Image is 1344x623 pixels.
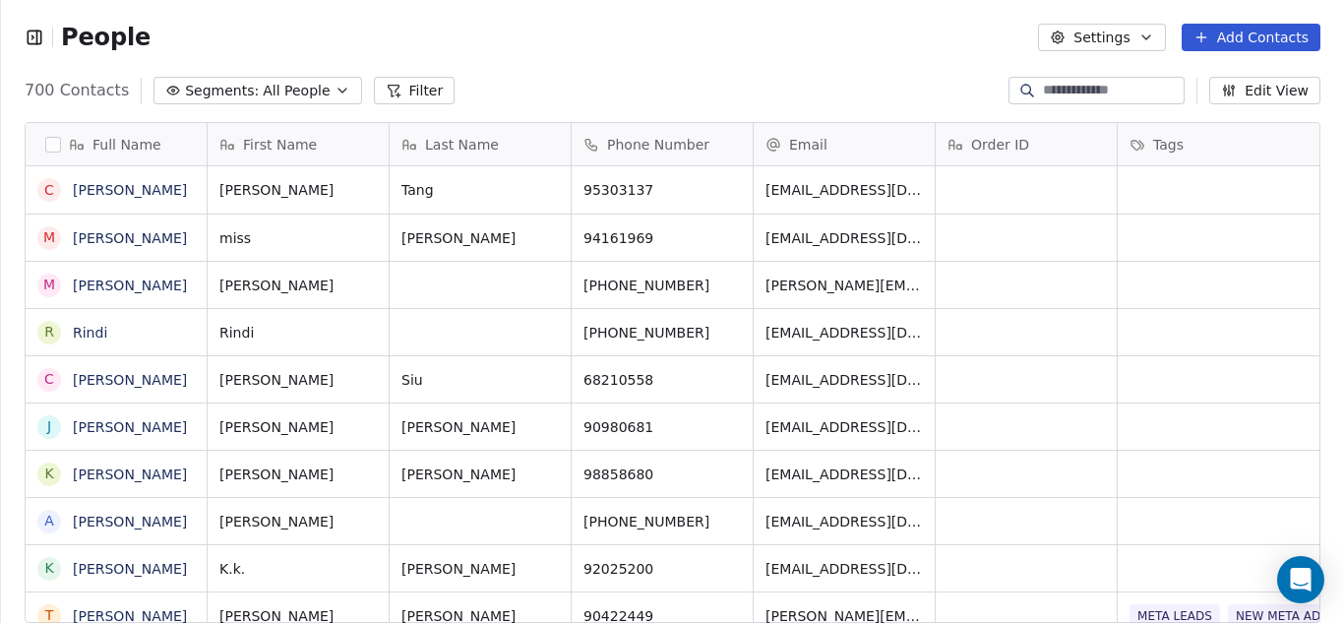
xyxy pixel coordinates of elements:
[243,135,317,155] span: First Name
[208,123,389,165] div: First Name
[185,81,259,101] span: Segments:
[73,230,187,246] a: [PERSON_NAME]
[971,135,1029,155] span: Order ID
[263,81,330,101] span: All People
[73,182,187,198] a: [PERSON_NAME]
[73,278,187,293] a: [PERSON_NAME]
[44,369,54,390] div: C
[219,465,377,484] span: [PERSON_NAME]
[583,417,741,437] span: 90980681
[583,370,741,390] span: 68210558
[219,228,377,248] span: miss
[765,559,923,579] span: [EMAIL_ADDRESS][DOMAIN_NAME]
[219,180,377,200] span: [PERSON_NAME]
[401,559,559,579] span: [PERSON_NAME]
[25,79,129,102] span: 700 Contacts
[219,417,377,437] span: [PERSON_NAME]
[583,559,741,579] span: 92025200
[765,180,923,200] span: [EMAIL_ADDRESS][DOMAIN_NAME]
[374,77,456,104] button: Filter
[401,370,559,390] span: Siu
[44,322,54,343] div: R
[73,467,187,482] a: [PERSON_NAME]
[401,180,559,200] span: Tang
[73,514,187,530] a: [PERSON_NAME]
[47,416,51,437] div: J
[583,465,741,484] span: 98858680
[401,417,559,437] span: [PERSON_NAME]
[26,123,207,165] div: Full Name
[583,276,741,295] span: [PHONE_NUMBER]
[583,228,741,248] span: 94161969
[219,323,377,343] span: Rindi
[765,323,923,343] span: [EMAIL_ADDRESS][DOMAIN_NAME]
[44,511,54,531] div: A
[219,559,377,579] span: K.k.
[1153,135,1184,155] span: Tags
[425,135,499,155] span: Last Name
[43,275,55,295] div: M
[92,135,161,155] span: Full Name
[219,276,377,295] span: [PERSON_NAME]
[936,123,1117,165] div: Order ID
[607,135,709,155] span: Phone Number
[765,276,923,295] span: [PERSON_NAME][EMAIL_ADDRESS][DOMAIN_NAME]
[401,465,559,484] span: [PERSON_NAME]
[765,417,923,437] span: [EMAIL_ADDRESS][DOMAIN_NAME]
[765,465,923,484] span: [EMAIL_ADDRESS][DOMAIN_NAME]
[44,558,53,579] div: K
[1182,24,1320,51] button: Add Contacts
[61,23,151,52] span: People
[73,372,187,388] a: [PERSON_NAME]
[1277,556,1324,603] div: Open Intercom Messenger
[219,370,377,390] span: [PERSON_NAME]
[765,512,923,531] span: [EMAIL_ADDRESS][DOMAIN_NAME]
[44,180,54,201] div: C
[765,228,923,248] span: [EMAIL_ADDRESS][DOMAIN_NAME]
[1209,77,1320,104] button: Edit View
[1038,24,1165,51] button: Settings
[390,123,571,165] div: Last Name
[43,227,55,248] div: m
[583,512,741,531] span: [PHONE_NUMBER]
[401,228,559,248] span: [PERSON_NAME]
[44,464,53,484] div: K
[765,370,923,390] span: [EMAIL_ADDRESS][DOMAIN_NAME]
[219,512,377,531] span: [PERSON_NAME]
[789,135,827,155] span: Email
[572,123,753,165] div: Phone Number
[583,323,741,343] span: [PHONE_NUMBER]
[754,123,935,165] div: Email
[583,180,741,200] span: 95303137
[73,561,187,577] a: [PERSON_NAME]
[73,419,187,435] a: [PERSON_NAME]
[73,325,107,341] a: Rindi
